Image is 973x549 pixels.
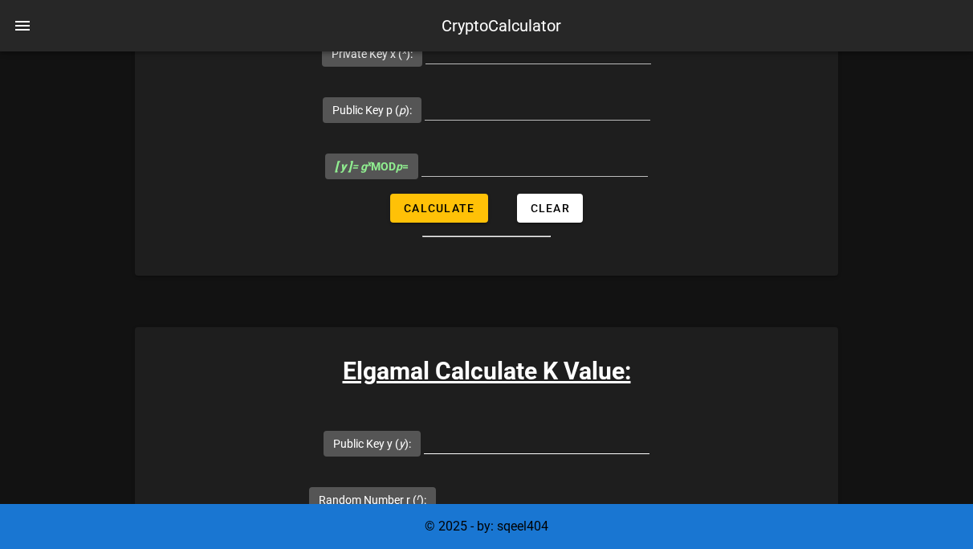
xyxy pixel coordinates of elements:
i: p [399,104,405,117]
i: p [396,160,402,173]
sup: x [367,158,371,169]
button: nav-menu-toggle [3,6,42,45]
label: Public Key y ( ): [333,436,411,452]
i: y [399,437,405,450]
i: = g [335,160,371,173]
div: CryptoCalculator [442,14,561,38]
span: © 2025 - by: sqeel404 [425,518,548,534]
b: [ y ] [335,160,352,173]
sup: x [402,46,406,56]
span: Calculate [403,202,474,215]
label: Random Number r ( ): [319,492,426,508]
button: Calculate [390,194,487,223]
label: Private Key x ( ): [332,46,413,62]
span: MOD = [335,160,409,173]
h3: Elgamal Calculate K Value: [135,353,838,389]
button: Clear [517,194,583,223]
span: Clear [530,202,570,215]
label: Public Key p ( ): [332,102,412,118]
sup: r [417,492,420,502]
